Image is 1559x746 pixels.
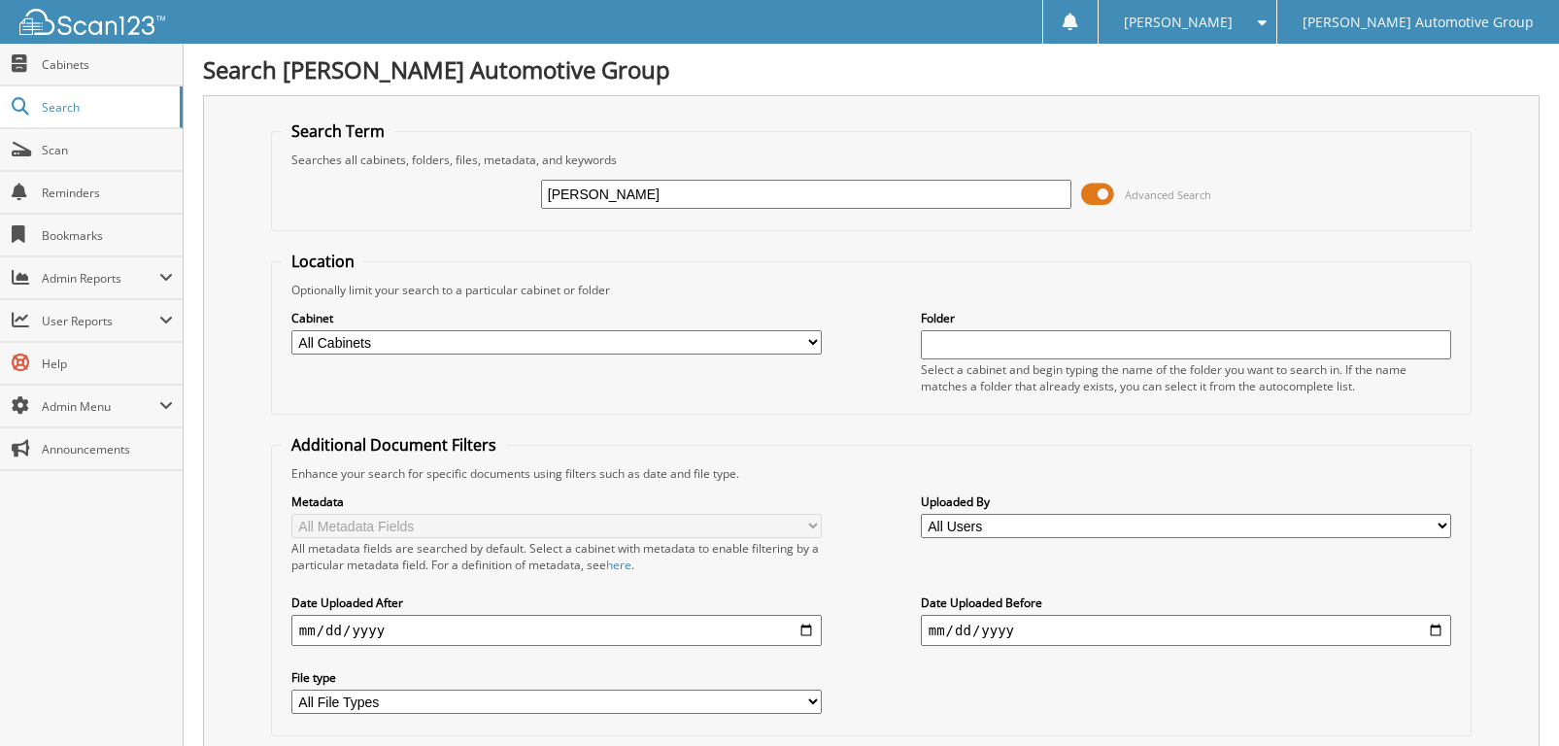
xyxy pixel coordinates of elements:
[921,310,1451,326] label: Folder
[291,493,822,510] label: Metadata
[291,669,822,686] label: File type
[921,594,1451,611] label: Date Uploaded Before
[282,120,394,142] legend: Search Term
[42,441,173,458] span: Announcements
[42,185,173,201] span: Reminders
[282,152,1461,168] div: Searches all cabinets, folders, files, metadata, and keywords
[921,361,1451,394] div: Select a cabinet and begin typing the name of the folder you want to search in. If the name match...
[42,227,173,244] span: Bookmarks
[282,434,506,456] legend: Additional Document Filters
[921,615,1451,646] input: end
[42,398,159,415] span: Admin Menu
[282,465,1461,482] div: Enhance your search for specific documents using filters such as date and file type.
[1124,17,1233,28] span: [PERSON_NAME]
[282,282,1461,298] div: Optionally limit your search to a particular cabinet or folder
[42,142,173,158] span: Scan
[1125,187,1211,202] span: Advanced Search
[42,356,173,372] span: Help
[42,56,173,73] span: Cabinets
[19,9,165,35] img: scan123-logo-white.svg
[42,99,170,116] span: Search
[42,270,159,287] span: Admin Reports
[42,313,159,329] span: User Reports
[291,594,822,611] label: Date Uploaded After
[291,310,822,326] label: Cabinet
[291,540,822,573] div: All metadata fields are searched by default. Select a cabinet with metadata to enable filtering b...
[1303,17,1534,28] span: [PERSON_NAME] Automotive Group
[203,53,1540,85] h1: Search [PERSON_NAME] Automotive Group
[282,251,364,272] legend: Location
[606,557,631,573] a: here
[291,615,822,646] input: start
[921,493,1451,510] label: Uploaded By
